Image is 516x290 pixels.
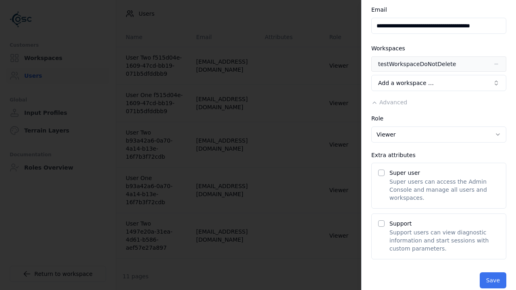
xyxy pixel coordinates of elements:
[371,115,383,122] label: Role
[379,99,407,106] span: Advanced
[389,178,499,202] p: Super users can access the Admin Console and manage all users and workspaces.
[371,6,387,13] label: Email
[480,272,506,288] button: Save
[389,220,412,227] label: Support
[371,98,407,106] button: Advanced
[389,170,420,176] label: Super user
[389,228,499,253] p: Support users can view diagnostic information and start sessions with custom parameters.
[378,79,434,87] span: Add a workspace …
[378,60,456,68] div: testWorkspaceDoNotDelete
[371,152,506,158] div: Extra attributes
[371,45,405,52] label: Workspaces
